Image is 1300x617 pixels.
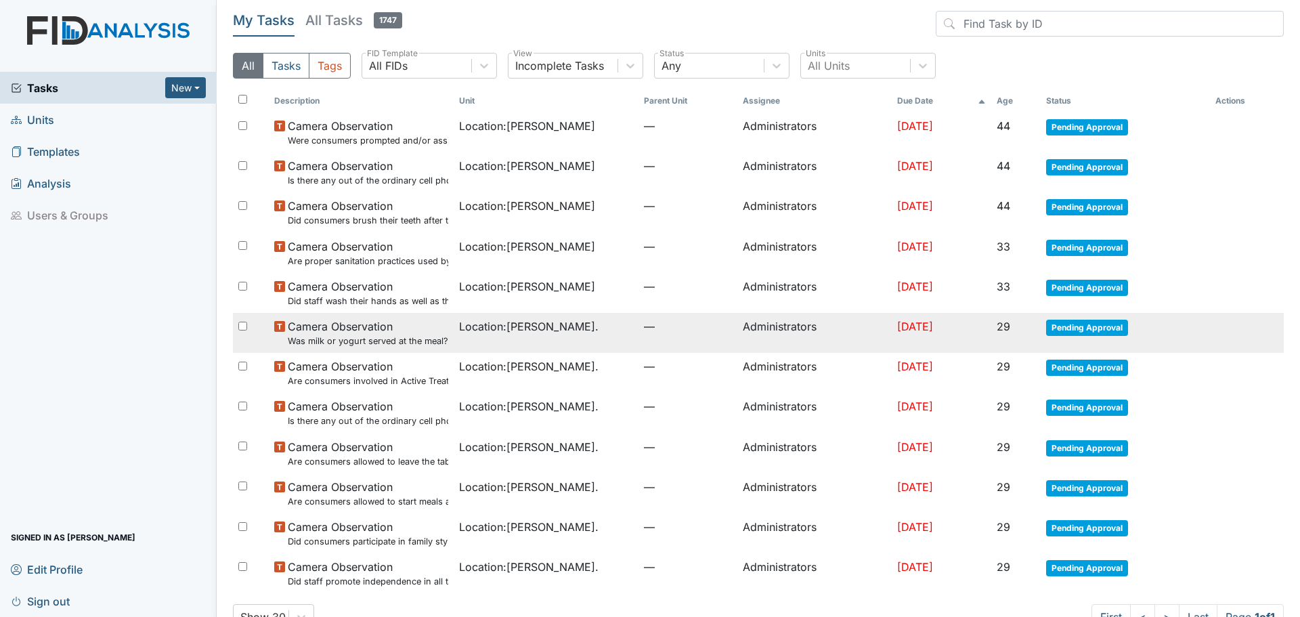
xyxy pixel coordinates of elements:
span: 29 [997,520,1010,534]
span: — [644,198,732,214]
td: Administrators [737,553,892,593]
span: Location : [PERSON_NAME]. [459,318,599,335]
span: [DATE] [897,480,933,494]
span: Camera Observation Are consumers allowed to start meals appropriately? [288,479,448,508]
span: 29 [997,480,1010,494]
td: Administrators [737,112,892,152]
span: — [644,398,732,414]
span: [DATE] [897,159,933,173]
h5: My Tasks [233,11,295,30]
span: Location : [PERSON_NAME]. [459,358,599,375]
span: 33 [997,240,1010,253]
span: Camera Observation Are proper sanitation practices used by staff and encouraged with consumers? [288,238,448,268]
span: 44 [997,199,1010,213]
span: [DATE] [897,560,933,574]
span: — [644,559,732,575]
a: Tasks [11,80,165,96]
th: Toggle SortBy [892,89,992,112]
span: [DATE] [897,320,933,333]
span: Location : [PERSON_NAME] [459,278,595,295]
span: Pending Approval [1046,520,1128,536]
span: Pending Approval [1046,159,1128,175]
button: Tags [309,53,351,79]
span: Camera Observation Are consumers involved in Active Treatment? [288,358,448,387]
small: Were consumers prompted and/or assisted with washing their hands for meal prep? [288,134,448,147]
span: Camera Observation Did consumers participate in family style dining? [288,519,448,548]
span: Pending Approval [1046,360,1128,376]
span: Camera Observation Was milk or yogurt served at the meal? [288,318,448,347]
span: Location : [PERSON_NAME]. [459,398,599,414]
span: [DATE] [897,360,933,373]
span: — [644,318,732,335]
h5: All Tasks [305,11,402,30]
span: [DATE] [897,199,933,213]
span: [DATE] [897,119,933,133]
span: Pending Approval [1046,119,1128,135]
span: Location : [PERSON_NAME]. [459,439,599,455]
th: Toggle SortBy [269,89,454,112]
td: Administrators [737,313,892,353]
span: Camera Observation Did consumers brush their teeth after the meal? [288,198,448,227]
span: — [644,238,732,255]
td: Administrators [737,393,892,433]
span: 44 [997,119,1010,133]
th: Toggle SortBy [1041,89,1210,112]
span: Pending Approval [1046,400,1128,416]
button: All [233,53,263,79]
span: Edit Profile [11,559,83,580]
small: Are proper sanitation practices used by staff and encouraged with consumers? [288,255,448,268]
span: — [644,439,732,455]
span: Location : [PERSON_NAME] [459,238,595,255]
th: Assignee [737,89,892,112]
th: Actions [1210,89,1278,112]
span: Units [11,109,54,130]
small: Is there any out of the ordinary cell phone usage? [288,414,448,427]
td: Administrators [737,513,892,553]
span: Camera Observation Were consumers prompted and/or assisted with washing their hands for meal prep? [288,118,448,147]
small: Was milk or yogurt served at the meal? [288,335,448,347]
span: Sign out [11,591,70,612]
div: Any [662,58,681,74]
td: Administrators [737,233,892,273]
th: Toggle SortBy [991,89,1041,112]
span: Location : [PERSON_NAME]. [459,559,599,575]
span: — [644,519,732,535]
small: Did staff promote independence in all the following areas? (Hand washing, obtaining medication, o... [288,575,448,588]
div: All FIDs [369,58,408,74]
button: Tasks [263,53,309,79]
td: Administrators [737,433,892,473]
span: Camera Observation Is there any out of the ordinary cell phone usage? [288,158,448,187]
span: 29 [997,400,1010,413]
span: 29 [997,320,1010,333]
span: [DATE] [897,280,933,293]
span: [DATE] [897,240,933,253]
span: — [644,158,732,174]
span: 29 [997,360,1010,373]
span: Signed in as [PERSON_NAME] [11,527,135,548]
td: Administrators [737,473,892,513]
th: Toggle SortBy [454,89,638,112]
span: — [644,278,732,295]
span: 1747 [374,12,402,28]
small: Did staff wash their hands as well as the consumer's prior to starting each med pass? [288,295,448,307]
small: Are consumers allowed to leave the table as desired? [288,455,448,468]
small: Did consumers participate in family style dining? [288,535,448,548]
span: Pending Approval [1046,560,1128,576]
span: Pending Approval [1046,440,1128,456]
th: Toggle SortBy [638,89,737,112]
div: Type filter [233,53,351,79]
span: Analysis [11,173,71,194]
span: Camera Observation Are consumers allowed to leave the table as desired? [288,439,448,468]
span: Location : [PERSON_NAME]. [459,519,599,535]
span: Pending Approval [1046,280,1128,296]
span: Location : [PERSON_NAME] [459,118,595,134]
small: Is there any out of the ordinary cell phone usage? [288,174,448,187]
span: Location : [PERSON_NAME]. [459,479,599,495]
span: Pending Approval [1046,240,1128,256]
span: — [644,479,732,495]
span: Location : [PERSON_NAME] [459,158,595,174]
span: [DATE] [897,400,933,413]
span: Camera Observation Is there any out of the ordinary cell phone usage? [288,398,448,427]
small: Are consumers allowed to start meals appropriately? [288,495,448,508]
